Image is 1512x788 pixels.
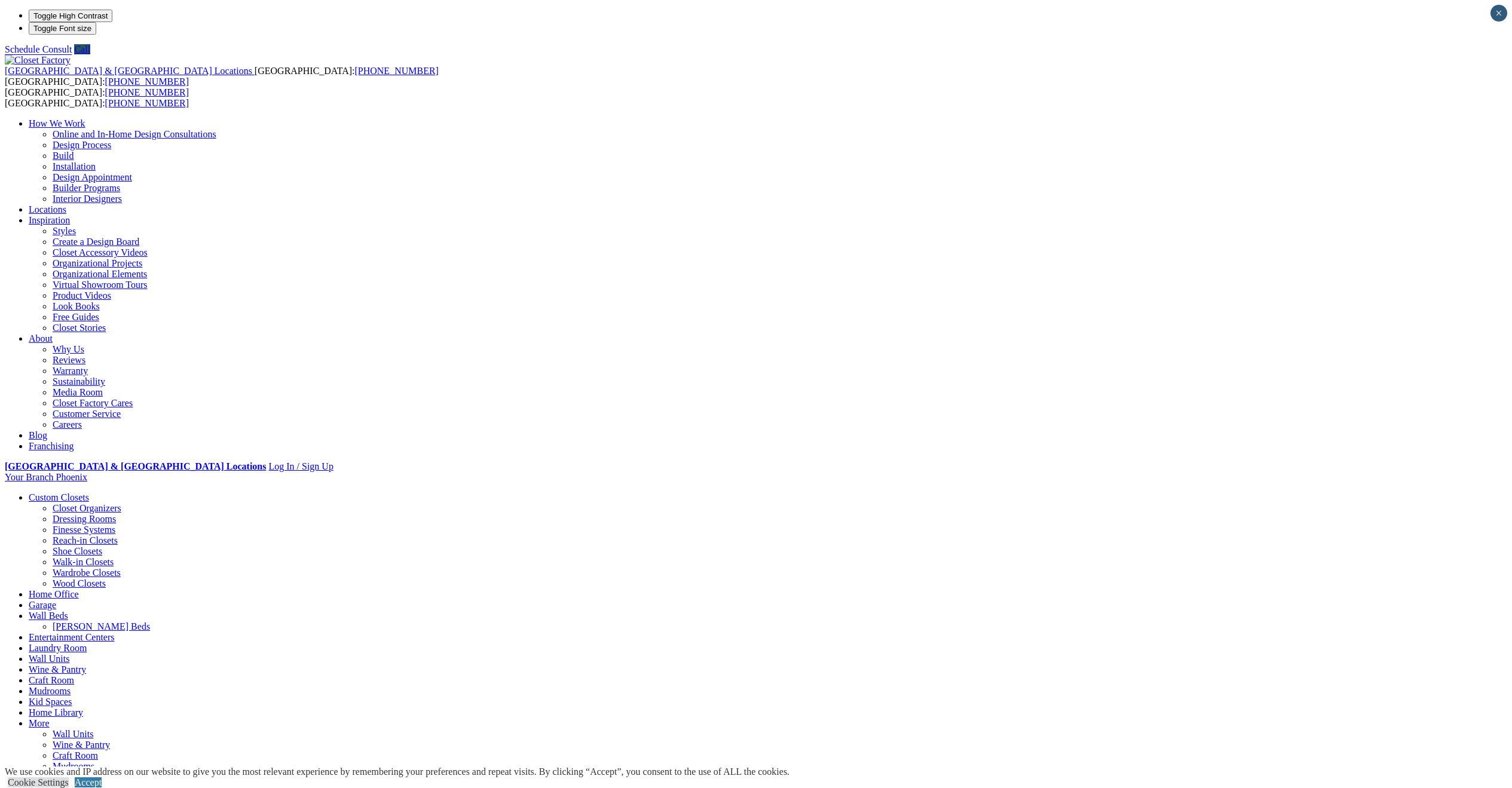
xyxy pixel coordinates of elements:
[53,258,142,268] a: Organizational Projects
[53,129,216,139] a: Online and In-Home Design Consultations
[29,10,112,22] button: Toggle High Contrast
[105,98,189,108] a: [PHONE_NUMBER]
[53,140,111,150] a: Design Process
[53,568,121,578] a: Wardrobe Closets
[53,247,148,257] a: Closet Accessory Videos
[5,472,53,482] span: Your Branch
[53,750,98,761] a: Craft Room
[53,409,121,419] a: Customer Service
[74,44,90,54] a: Call
[29,118,85,128] a: How We Work
[53,323,106,333] a: Closet Stories
[53,398,133,408] a: Closet Factory Cares
[29,654,69,664] a: Wall Units
[29,675,74,685] a: Craft Room
[53,301,100,311] a: Look Books
[53,355,85,365] a: Reviews
[29,697,72,707] a: Kid Spaces
[5,66,252,76] span: [GEOGRAPHIC_DATA] & [GEOGRAPHIC_DATA] Locations
[8,777,69,787] a: Cookie Settings
[53,578,106,588] a: Wood Closets
[5,66,255,76] a: [GEOGRAPHIC_DATA] & [GEOGRAPHIC_DATA] Locations
[5,472,87,482] a: Your Branch Phoenix
[53,514,116,524] a: Dressing Rooms
[105,76,189,87] a: [PHONE_NUMBER]
[105,87,189,97] a: [PHONE_NUMBER]
[53,344,84,354] a: Why Us
[53,525,115,535] a: Finesse Systems
[29,204,66,214] a: Locations
[53,419,82,430] a: Careers
[33,11,108,20] span: Toggle High Contrast
[53,312,99,322] a: Free Guides
[29,632,115,642] a: Entertainment Centers
[53,546,102,556] a: Shoe Closets
[5,66,439,87] span: [GEOGRAPHIC_DATA]: [GEOGRAPHIC_DATA]:
[29,643,87,653] a: Laundry Room
[53,172,132,182] a: Design Appointment
[53,621,150,631] a: [PERSON_NAME] Beds
[53,376,105,387] a: Sustainability
[29,686,71,696] a: Mudrooms
[29,333,53,344] a: About
[29,589,79,599] a: Home Office
[53,387,103,397] a: Media Room
[29,718,50,728] a: More menu text will display only on big screen
[29,707,83,718] a: Home Library
[53,729,93,739] a: Wall Units
[53,503,121,513] a: Closet Organizers
[5,766,789,777] div: We use cookies and IP address on our website to give you the most relevant experience by remember...
[29,664,86,674] a: Wine & Pantry
[53,194,122,204] a: Interior Designers
[53,280,148,290] a: Virtual Showroom Tours
[5,87,189,108] span: [GEOGRAPHIC_DATA]: [GEOGRAPHIC_DATA]:
[29,492,89,502] a: Custom Closets
[53,269,147,279] a: Organizational Elements
[53,183,120,193] a: Builder Programs
[5,55,71,66] img: Closet Factory
[5,44,72,54] a: Schedule Consult
[53,161,96,171] a: Installation
[53,226,76,236] a: Styles
[29,430,47,440] a: Blog
[29,441,74,451] a: Franchising
[75,777,102,787] a: Accept
[33,24,91,33] span: Toggle Font size
[29,215,70,225] a: Inspiration
[53,237,139,247] a: Create a Design Board
[53,535,118,545] a: Reach-in Closets
[53,366,88,376] a: Warranty
[53,761,94,771] a: Mudrooms
[29,22,96,35] button: Toggle Font size
[5,461,266,471] a: [GEOGRAPHIC_DATA] & [GEOGRAPHIC_DATA] Locations
[268,461,333,471] a: Log In / Sign Up
[29,611,68,621] a: Wall Beds
[1490,5,1507,22] button: Close
[53,290,111,301] a: Product Videos
[56,472,87,482] span: Phoenix
[53,557,114,567] a: Walk-in Closets
[53,740,110,750] a: Wine & Pantry
[354,66,438,76] a: [PHONE_NUMBER]
[53,151,74,161] a: Build
[29,600,56,610] a: Garage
